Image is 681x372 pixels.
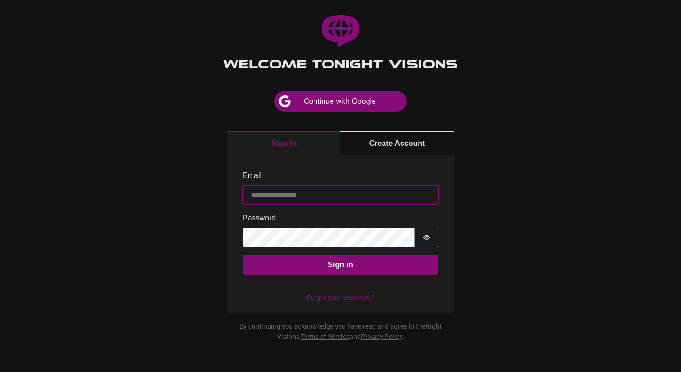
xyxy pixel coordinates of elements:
label: Password [243,212,438,224]
img: Logo [322,15,359,47]
a: Privacy Policy [361,332,402,341]
button: Create Account [340,131,454,155]
img: google.svg [279,95,304,108]
h1: Welcome to Night Visions [223,58,458,72]
button: Continue with Google [274,91,407,112]
h6: By continuing you acknowledge you have read and agree to the Night Visions and . [227,321,454,342]
button: Sign in [243,255,438,275]
button: Forgot your password? [301,290,380,305]
label: Email [243,170,438,181]
a: Terms of Service [301,332,349,341]
button: Sign In [227,131,340,155]
button: Show password [415,228,438,247]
